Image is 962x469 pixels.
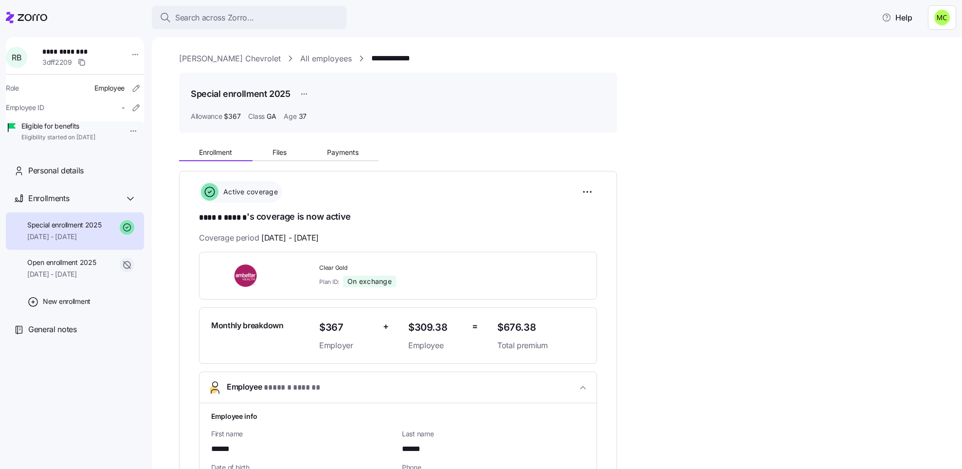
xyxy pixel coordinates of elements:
span: Allowance [191,112,222,121]
span: Eligibility started on [DATE] [21,133,95,142]
span: Total premium [497,339,585,352]
span: Enrollments [28,192,69,205]
span: = [472,319,478,334]
span: First name [211,429,394,439]
span: Employee ID [6,103,44,113]
span: Last name [402,429,585,439]
span: Employer [319,339,375,352]
span: Open enrollment 2025 [27,258,96,267]
span: On exchange [347,277,392,286]
a: All employees [300,53,352,65]
span: Plan ID: [319,278,339,286]
span: New enrollment [43,297,91,306]
span: $367 [319,319,375,336]
span: - [122,103,125,113]
span: $367 [224,112,240,121]
h1: Special enrollment 2025 [191,88,290,100]
span: Payments [327,149,359,156]
button: Help [874,8,920,27]
span: Coverage period [199,232,319,244]
span: Clear Gold [319,264,490,272]
span: Employee [408,339,464,352]
span: GA [267,112,276,121]
h1: Employee info [211,411,585,421]
span: [DATE] - [DATE] [27,269,96,279]
span: General notes [28,323,77,336]
span: Role [6,83,19,93]
a: [PERSON_NAME] Chevrolet [179,53,281,65]
span: R B [12,54,21,61]
span: Help [882,12,912,23]
span: Age [284,112,296,121]
span: Eligible for benefits [21,121,95,131]
span: [DATE] - [DATE] [261,232,319,244]
span: Enrollment [199,149,232,156]
img: Ambetter [211,264,281,287]
span: Files [272,149,287,156]
h1: 's coverage is now active [199,210,597,224]
button: Search across Zorro... [152,6,346,29]
span: Active coverage [220,187,278,197]
span: Class [248,112,265,121]
span: Special enrollment 2025 [27,220,102,230]
span: + [383,319,389,334]
span: [DATE] - [DATE] [27,232,102,242]
span: Personal details [28,165,84,177]
span: Monthly breakdown [211,319,284,332]
span: 3dff2209 [42,57,72,67]
span: Search across Zorro... [175,12,254,24]
span: 37 [299,112,307,121]
span: $309.38 [408,319,464,336]
span: Employee [94,83,125,93]
span: $676.38 [497,319,585,336]
img: fb6fbd1e9160ef83da3948286d18e3ea [934,10,950,25]
span: Employee [227,381,320,394]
